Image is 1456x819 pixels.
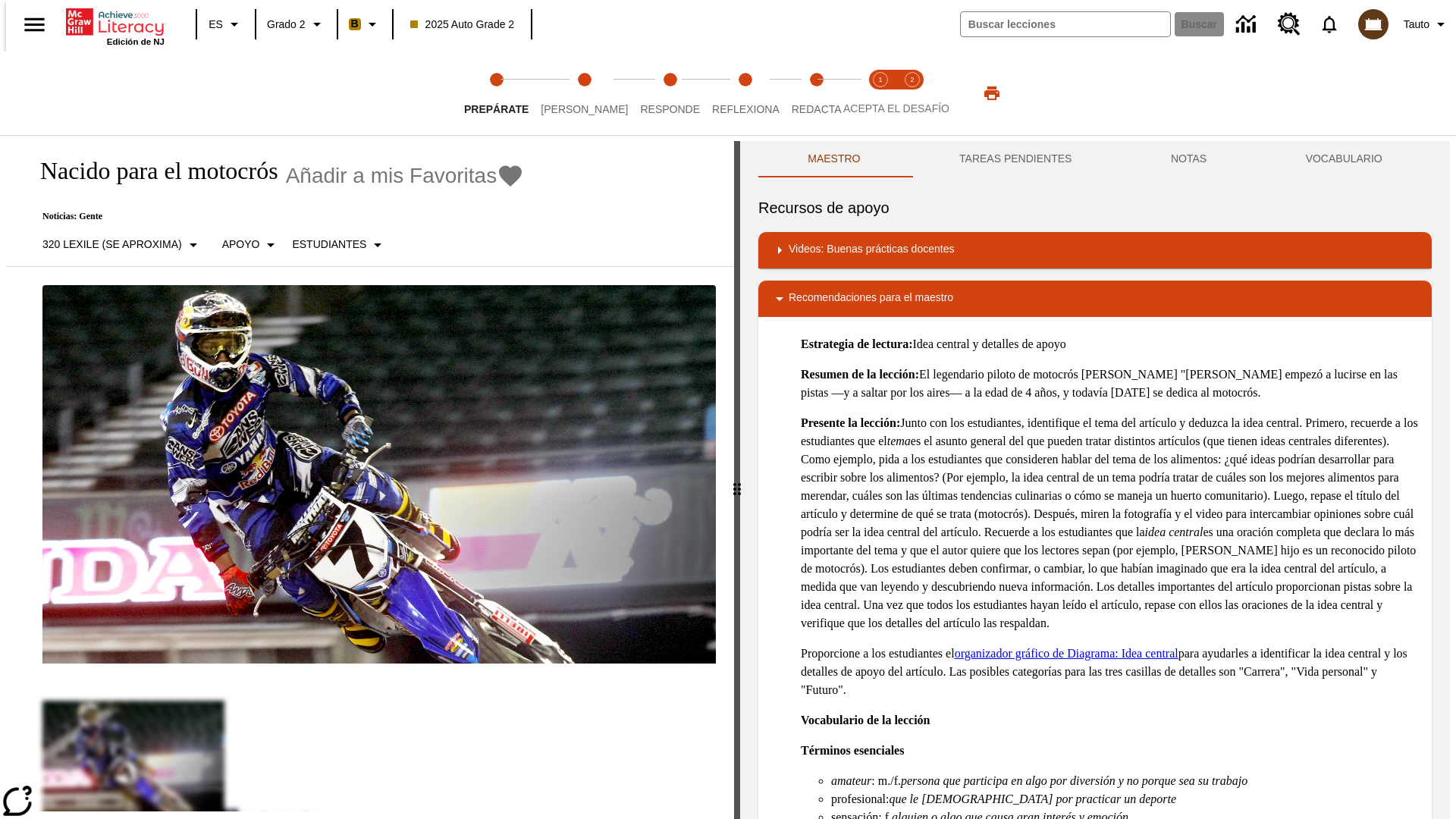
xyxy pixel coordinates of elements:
li: : m./f. [831,772,1420,790]
li: profesional: [831,790,1420,808]
span: Añadir a mis Favoritas [286,164,497,188]
p: Estudiantes [292,237,366,253]
input: Buscar campo [961,12,1170,36]
span: 2025 Auto Grade 2 [410,17,515,33]
button: Boost El color de la clase es anaranjado claro. Cambiar el color de la clase. [343,11,388,38]
span: Reflexiona [712,103,780,115]
em: persona que participa en algo por diversión y no porque sea su trabajo [901,774,1247,787]
div: Instructional Panel Tabs [758,141,1432,177]
button: Acepta el desafío lee step 1 of 2 [858,52,902,135]
p: Apoyo [222,237,260,253]
em: idea central [1145,526,1203,538]
div: Pulsa la tecla de intro o la barra espaciadora y luego presiona las flechas de derecha e izquierd... [734,141,740,819]
button: Grado: Grado 2, Elige un grado [261,11,332,38]
strong: Resumen de la lección: [801,368,919,381]
strong: Estrategia de lectura: [801,337,913,350]
text: 1 [878,76,882,83]
button: Prepárate step 1 of 5 [452,52,541,135]
p: Junto con los estudiantes, identifique el tema del artículo y deduzca la idea central. Primero, r... [801,414,1420,632]
h1: Nacido para el motocrós [24,157,278,185]
span: Responde [640,103,700,115]
button: Añadir a mis Favoritas - Nacido para el motocrós [286,162,525,189]
a: organizador gráfico de Diagrama: Idea central [955,647,1178,660]
p: Videos: Buenas prácticas docentes [789,241,954,259]
div: activity [740,141,1450,819]
div: Videos: Buenas prácticas docentes [758,232,1432,268]
button: Seleccione Lexile, 320 Lexile (Se aproxima) [36,231,209,259]
button: Abrir el menú lateral [12,2,57,47]
button: Reflexiona step 4 of 5 [700,52,792,135]
p: 320 Lexile (Se aproxima) [42,237,182,253]
a: Notificaciones [1310,5,1349,44]
a: Centro de información [1227,4,1269,45]
div: Portada [66,5,165,46]
p: Noticias: Gente [24,211,524,222]
span: Redacta [792,103,842,115]
button: Imprimir [968,80,1016,107]
button: Tipo de apoyo, Apoyo [216,231,287,259]
span: Tauto [1404,17,1429,33]
button: Seleccionar estudiante [286,231,393,259]
button: VOCABULARIO [1256,141,1432,177]
button: Lee step 2 of 5 [529,52,640,135]
button: Responde step 3 of 5 [628,52,712,135]
p: Recomendaciones para el maestro [789,290,953,308]
button: Lenguaje: ES, Selecciona un idioma [202,11,250,38]
button: Perfil/Configuración [1398,11,1456,38]
span: [PERSON_NAME] [541,103,628,115]
div: Recomendaciones para el maestro [758,281,1432,317]
button: NOTAS [1122,141,1257,177]
img: avatar image [1358,9,1389,39]
strong: Vocabulario de la lección [801,714,930,726]
span: ES [209,17,223,33]
button: TAREAS PENDIENTES [910,141,1122,177]
img: El corredor de motocrós James Stewart vuela por los aires en su motocicleta de montaña [42,285,716,664]
span: Grado 2 [267,17,306,33]
span: Prepárate [464,103,529,115]
a: Centro de recursos, Se abrirá en una pestaña nueva. [1269,4,1310,45]
p: Proporcione a los estudiantes el para ayudarles a identificar la idea central y los detalles de a... [801,645,1420,699]
button: Escoja un nuevo avatar [1349,5,1398,44]
button: Maestro [758,141,910,177]
span: B [351,14,359,33]
text: 2 [910,76,914,83]
div: reading [6,141,734,811]
em: que le [DEMOGRAPHIC_DATA] por practicar un deporte [889,792,1176,805]
em: tema [887,435,911,447]
p: El legendario piloto de motocrós [PERSON_NAME] "[PERSON_NAME] empezó a lucirse en las pistas —y a... [801,366,1420,402]
strong: Presente la lección: [801,416,900,429]
h6: Recursos de apoyo [758,196,1432,220]
button: Acepta el desafío contesta step 2 of 2 [890,52,934,135]
span: Edición de NJ [107,37,165,46]
strong: Términos esenciales [801,744,904,757]
p: Idea central y detalles de apoyo [801,335,1420,353]
span: ACEPTA EL DESAFÍO [843,102,949,115]
em: amateur [831,774,871,787]
button: Redacta step 5 of 5 [780,52,854,135]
